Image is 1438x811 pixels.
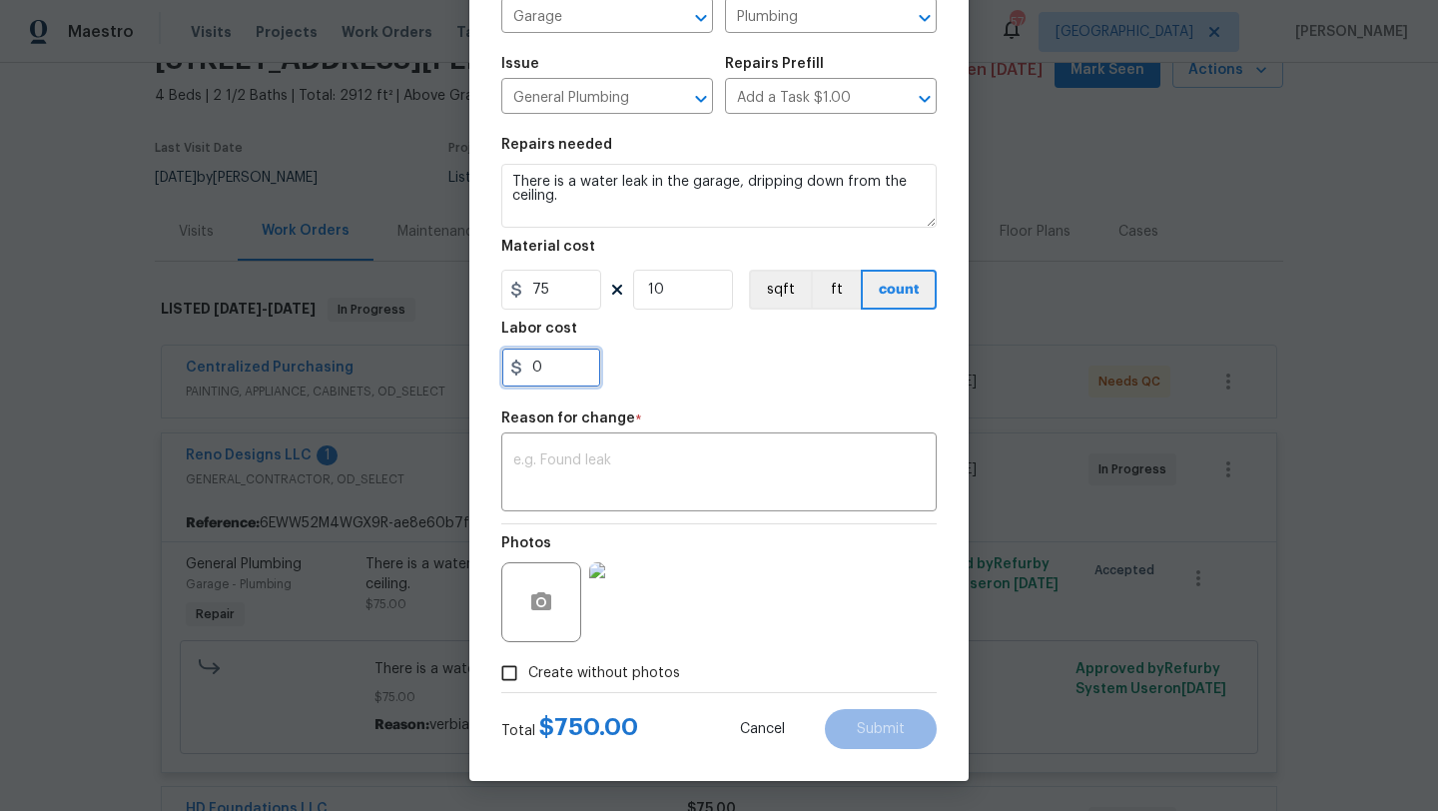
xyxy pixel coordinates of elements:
[501,164,937,228] textarea: There is a water leak in the garage, dripping down from the ceiling.
[501,411,635,425] h5: Reason for change
[687,85,715,113] button: Open
[501,57,539,71] h5: Issue
[911,4,939,32] button: Open
[528,663,680,684] span: Create without photos
[857,722,905,737] span: Submit
[501,536,551,550] h5: Photos
[740,722,785,737] span: Cancel
[539,715,638,739] span: $ 750.00
[708,709,817,749] button: Cancel
[501,240,595,254] h5: Material cost
[501,717,638,741] div: Total
[749,270,811,310] button: sqft
[725,57,824,71] h5: Repairs Prefill
[501,322,577,336] h5: Labor cost
[861,270,937,310] button: count
[811,270,861,310] button: ft
[687,4,715,32] button: Open
[911,85,939,113] button: Open
[501,138,612,152] h5: Repairs needed
[825,709,937,749] button: Submit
